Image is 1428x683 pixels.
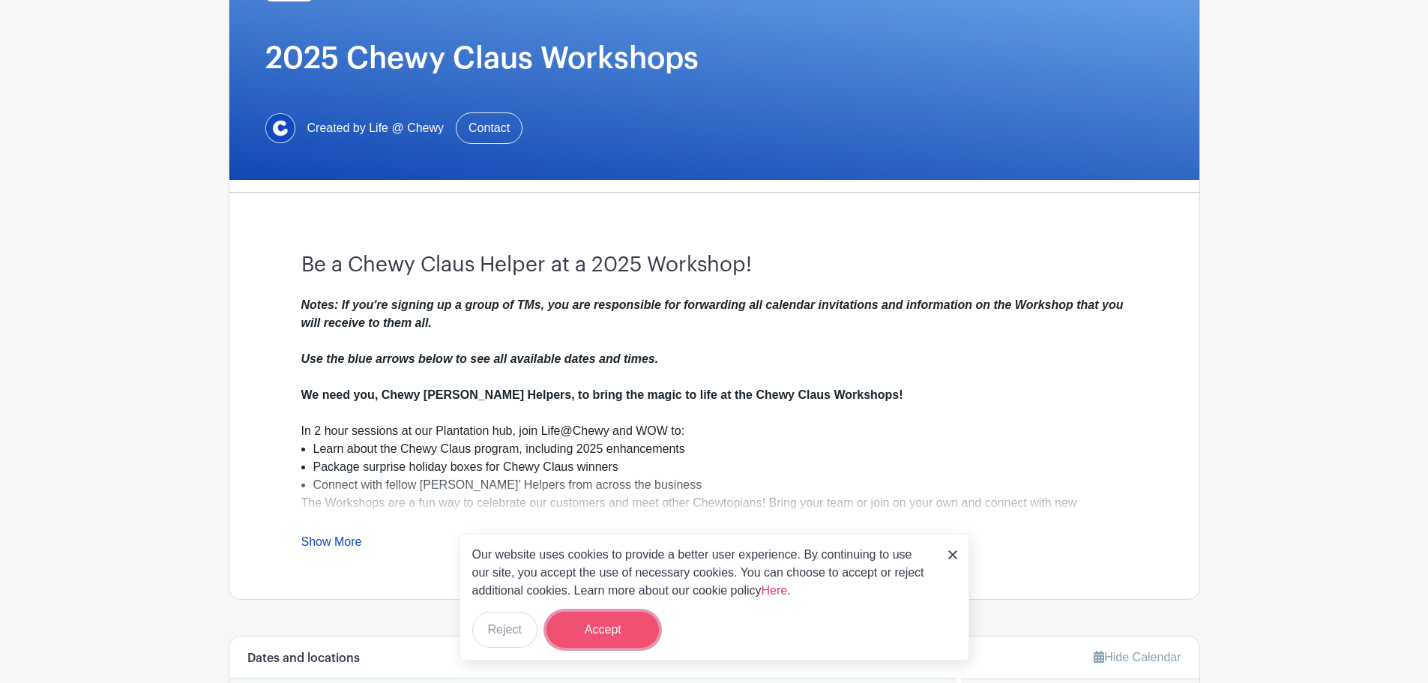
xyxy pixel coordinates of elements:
[472,612,537,648] button: Reject
[313,458,1127,476] li: Package surprise holiday boxes for Chewy Claus winners
[247,652,360,666] h6: Dates and locations
[313,476,1127,494] li: Connect with fellow [PERSON_NAME]’ Helpers from across the business
[301,535,362,554] a: Show More
[307,119,445,137] span: Created by Life @ Chewy
[301,298,1124,365] em: Notes: If you're signing up a group of TMs, you are responsible for forwarding all calendar invit...
[301,422,1127,440] div: In 2 hour sessions at our Plantation hub, join Life@Chewy and WOW to:
[301,494,1127,620] div: The Workshops are a fun way to celebrate our customers and meet other Chewtopians! Bring your tea...
[313,440,1127,458] li: Learn about the Chewy Claus program, including 2025 enhancements
[456,112,522,144] a: Contact
[762,584,788,597] a: Here
[265,113,295,143] img: 1629734264472.jfif
[301,253,1127,278] h3: Be a Chewy Claus Helper at a 2025 Workshop!
[301,388,903,401] strong: We need you, Chewy [PERSON_NAME] Helpers, to bring the magic to life at the Chewy Claus Workshops!
[1094,651,1181,664] a: Hide Calendar
[265,40,1163,76] h1: 2025 Chewy Claus Workshops
[546,612,659,648] button: Accept
[948,550,957,559] img: close_button-5f87c8562297e5c2d7936805f587ecaba9071eb48480494691a3f1689db116b3.svg
[472,546,933,600] p: Our website uses cookies to provide a better user experience. By continuing to use our site, you ...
